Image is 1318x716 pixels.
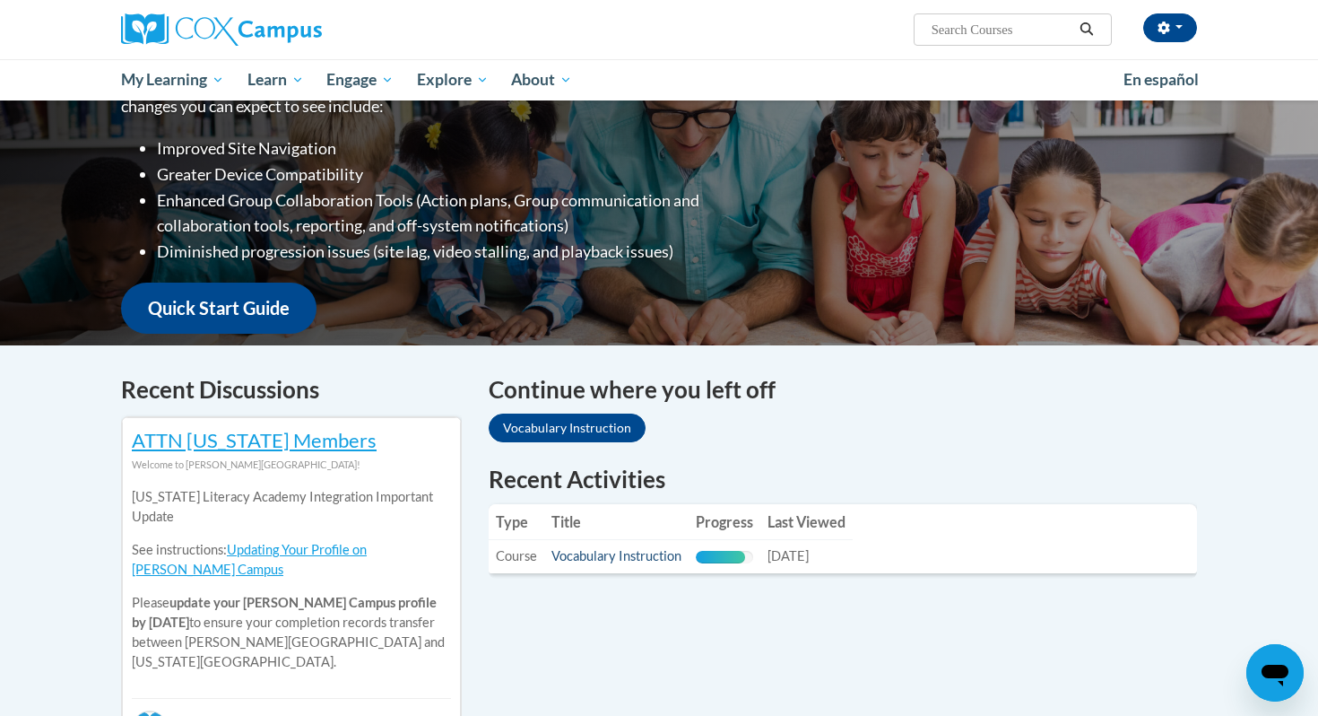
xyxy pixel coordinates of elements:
[544,504,689,540] th: Title
[405,59,500,100] a: Explore
[132,475,451,685] div: Please to ensure your completion records transfer between [PERSON_NAME][GEOGRAPHIC_DATA] and [US_...
[1112,61,1210,99] a: En español
[489,463,1197,495] h1: Recent Activities
[157,188,771,240] li: Enhanced Group Collaboration Tools (Action plans, Group communication and collaboration tools, re...
[157,135,771,162] li: Improved Site Navigation
[511,69,572,91] span: About
[121,283,316,334] a: Quick Start Guide
[132,487,451,527] p: [US_STATE] Literacy Academy Integration Important Update
[94,59,1224,100] div: Main menu
[132,595,437,630] b: update your [PERSON_NAME] Campus profile by [DATE]
[551,548,681,563] a: Vocabulary Instruction
[1073,19,1100,40] button: Search
[247,69,304,91] span: Learn
[500,59,585,100] a: About
[157,239,771,265] li: Diminished progression issues (site lag, video stalling, and playback issues)
[121,13,462,46] a: Cox Campus
[930,19,1073,40] input: Search Courses
[109,59,236,100] a: My Learning
[696,551,745,563] div: Progress, %
[489,504,544,540] th: Type
[760,504,853,540] th: Last Viewed
[489,414,646,442] a: Vocabulary Instruction
[326,69,394,91] span: Engage
[1246,644,1304,702] iframe: Button to launch messaging window
[315,59,405,100] a: Engage
[132,455,451,475] div: Welcome to [PERSON_NAME][GEOGRAPHIC_DATA]!
[132,428,377,452] a: ATTN [US_STATE] Members
[121,13,322,46] img: Cox Campus
[1143,13,1197,42] button: Account Settings
[157,162,771,188] li: Greater Device Compatibility
[496,548,537,563] span: Course
[132,542,367,577] a: Updating Your Profile on [PERSON_NAME] Campus
[489,372,1197,407] h4: Continue where you left off
[417,69,489,91] span: Explore
[236,59,316,100] a: Learn
[1123,70,1199,89] span: En español
[121,69,224,91] span: My Learning
[121,372,462,407] h4: Recent Discussions
[767,548,809,563] span: [DATE]
[132,540,451,580] p: See instructions:
[689,504,760,540] th: Progress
